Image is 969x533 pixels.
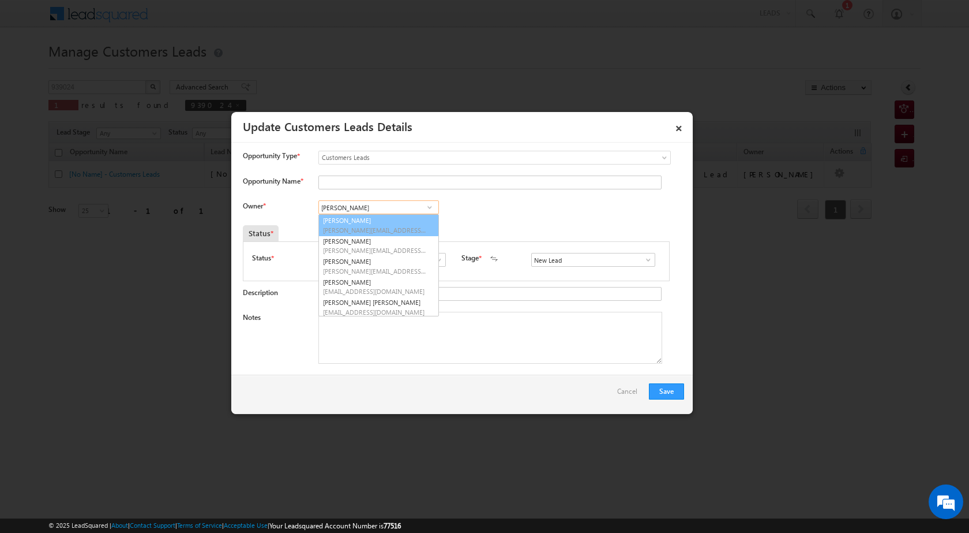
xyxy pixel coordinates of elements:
textarea: Type your message and click 'Submit' [15,107,211,346]
img: d_60004797649_company_0_60004797649 [20,61,48,76]
span: © 2025 LeadSquared | | | | | [48,520,401,531]
a: Cancel [617,383,643,405]
label: Stage [461,253,479,263]
label: Notes [243,313,261,322]
a: Terms of Service [177,521,222,529]
div: Leave a message [60,61,194,76]
div: Minimize live chat window [189,6,217,33]
label: Status [252,253,271,263]
a: Update Customers Leads Details [243,118,412,134]
span: 77516 [384,521,401,530]
a: Customers Leads [318,151,671,165]
a: [PERSON_NAME] [PERSON_NAME] [319,297,438,318]
span: [EMAIL_ADDRESS][DOMAIN_NAME] [323,287,427,296]
div: Status [243,225,279,241]
span: [EMAIL_ADDRESS][DOMAIN_NAME] [323,308,427,316]
a: About [111,521,128,529]
a: [PERSON_NAME] [319,277,438,297]
a: Show All Items [638,254,652,266]
a: [PERSON_NAME] [319,256,438,277]
label: Owner [243,202,265,210]
label: Opportunity Name [243,177,303,185]
a: [PERSON_NAME] [319,236,438,256]
label: Description [243,288,278,297]
span: Customers Leads [319,152,624,163]
span: Your Leadsquared Account Number is [269,521,401,530]
input: Type to Search [531,253,655,267]
a: Acceptable Use [224,521,268,529]
span: [PERSON_NAME][EMAIL_ADDRESS][DOMAIN_NAME] [323,267,427,275]
button: Save [649,383,684,400]
a: Show All Items [422,202,437,213]
input: Type to Search [318,200,439,214]
a: Show All Items [429,254,443,266]
a: × [669,116,689,136]
a: [PERSON_NAME] [318,214,439,236]
a: Contact Support [130,521,175,529]
span: [PERSON_NAME][EMAIL_ADDRESS][PERSON_NAME][DOMAIN_NAME] [323,226,427,234]
span: Opportunity Type [243,151,297,161]
span: [PERSON_NAME][EMAIL_ADDRESS][PERSON_NAME][DOMAIN_NAME] [323,246,427,255]
em: Submit [169,356,209,371]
